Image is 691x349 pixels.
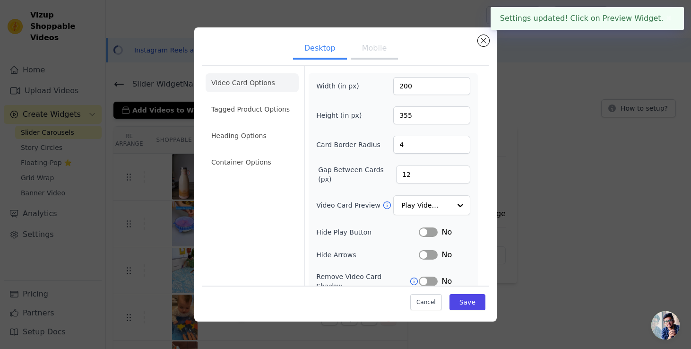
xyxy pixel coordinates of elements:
span: No [441,249,452,261]
button: Close [664,13,674,24]
div: Settings updated! Click on Preview Widget. [491,7,684,30]
a: Open chat [651,311,680,340]
li: Tagged Product Options [206,100,299,119]
label: Video Card Preview [316,201,382,210]
button: Cancel [410,294,442,310]
button: Desktop [293,39,347,60]
li: Video Card Options [206,73,299,92]
li: Heading Options [206,126,299,145]
span: No [441,276,452,287]
label: Hide Arrows [316,250,419,260]
label: Width (in px) [316,81,368,91]
label: Height (in px) [316,111,368,120]
button: Close modal [478,35,489,46]
span: No [441,227,452,238]
label: Card Border Radius [316,140,380,149]
button: Mobile [351,39,398,60]
label: Remove Video Card Shadow [316,272,409,291]
label: Gap Between Cards (px) [318,165,396,184]
label: Hide Play Button [316,227,419,237]
li: Container Options [206,153,299,172]
button: Save [449,294,485,310]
